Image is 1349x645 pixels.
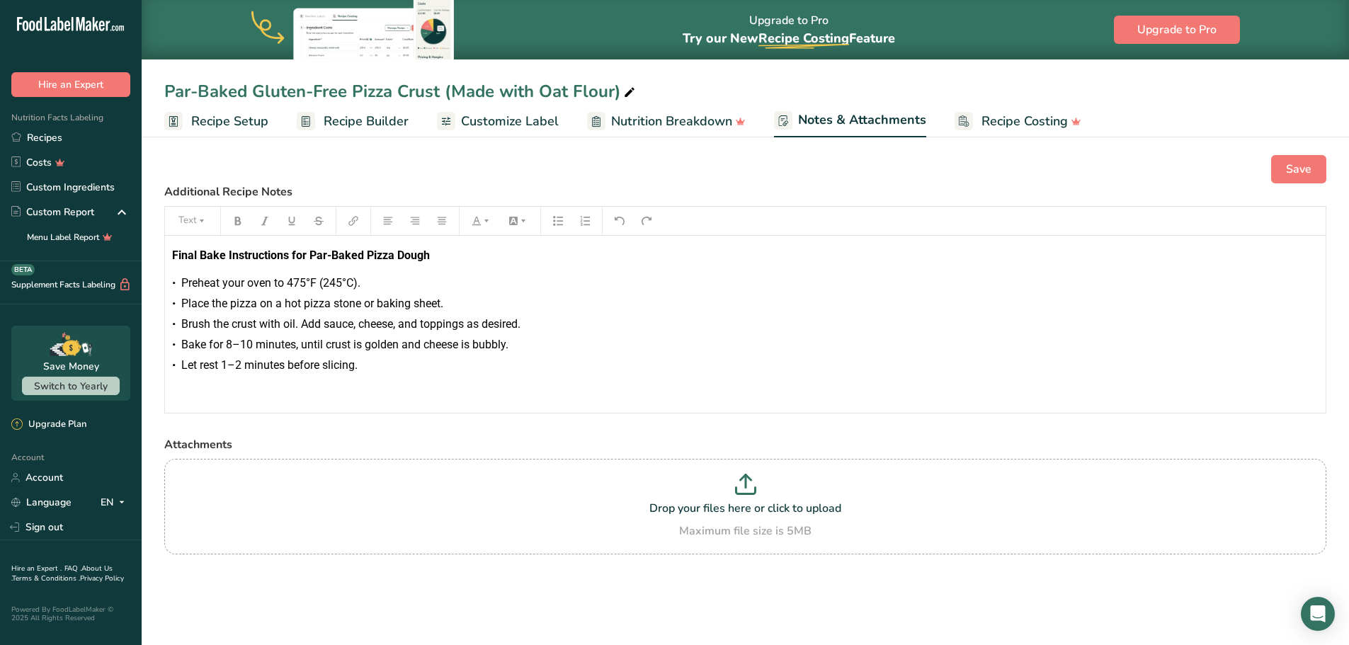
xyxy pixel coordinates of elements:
[172,249,430,262] span: Final Bake Instructions for Par-Baked Pizza Dough
[461,112,559,131] span: Customize Label
[774,104,926,138] a: Notes & Attachments
[437,105,559,137] a: Customize Label
[80,573,124,583] a: Privacy Policy
[1286,161,1311,178] span: Save
[11,264,35,275] div: BETA
[1114,16,1240,44] button: Upgrade to Pro
[955,105,1081,137] a: Recipe Costing
[11,205,94,219] div: Custom Report
[798,110,926,130] span: Notes & Attachments
[11,490,72,515] a: Language
[168,523,1323,540] div: Maximum file size is 5MB
[172,297,176,310] span: •
[181,297,443,310] span: Place the pizza on a hot pizza stone or baking sheet.
[172,338,176,351] span: •
[181,276,360,290] span: Preheat your oven to 475°F (245°C).
[11,564,113,583] a: About Us .
[101,494,130,511] div: EN
[164,183,1326,200] label: Additional Recipe Notes
[34,379,108,393] span: Switch to Yearly
[11,72,130,97] button: Hire an Expert
[181,317,520,331] span: Brush the crust with oil. Add sauce, cheese, and toppings as desired.
[611,112,732,131] span: Nutrition Breakdown
[191,112,268,131] span: Recipe Setup
[164,79,638,104] div: Par-Baked Gluten-Free Pizza Crust (Made with Oat Flour)
[64,564,81,573] a: FAQ .
[1137,21,1217,38] span: Upgrade to Pro
[164,437,232,452] span: Attachments
[171,210,214,232] button: Text
[43,359,99,374] div: Save Money
[758,30,849,47] span: Recipe Costing
[22,377,120,395] button: Switch to Yearly
[587,105,746,137] a: Nutrition Breakdown
[181,338,508,351] span: Bake for 8–10 minutes, until crust is golden and cheese is bubbly.
[683,30,895,47] span: Try our New Feature
[11,605,130,622] div: Powered By FoodLabelMaker © 2025 All Rights Reserved
[12,573,80,583] a: Terms & Conditions .
[11,564,62,573] a: Hire an Expert .
[172,358,176,372] span: •
[683,1,895,59] div: Upgrade to Pro
[324,112,409,131] span: Recipe Builder
[181,358,358,372] span: Let rest 1–2 minutes before slicing.
[11,418,86,432] div: Upgrade Plan
[168,500,1323,517] p: Drop your files here or click to upload
[172,276,176,290] span: •
[1271,155,1326,183] button: Save
[297,105,409,137] a: Recipe Builder
[981,112,1068,131] span: Recipe Costing
[164,105,268,137] a: Recipe Setup
[1301,597,1335,631] div: Open Intercom Messenger
[172,317,176,331] span: •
